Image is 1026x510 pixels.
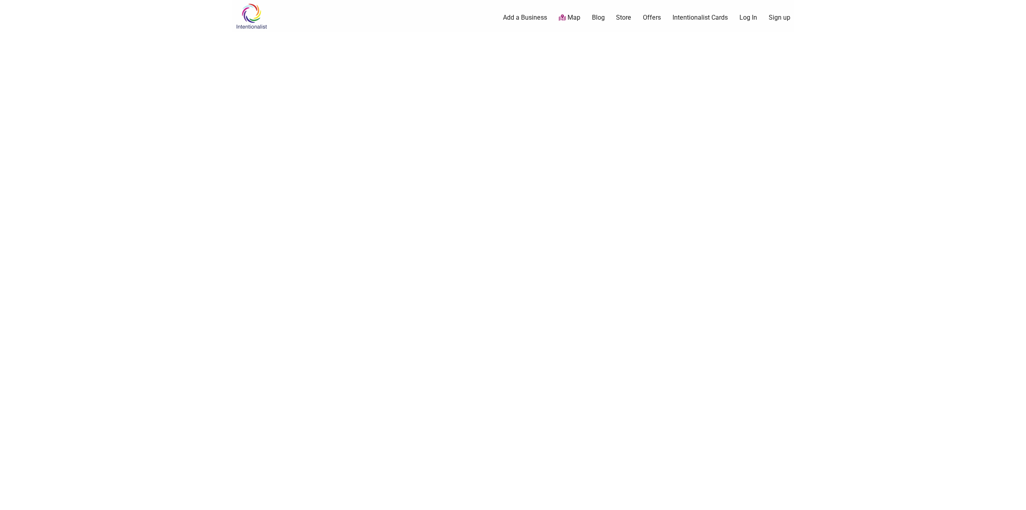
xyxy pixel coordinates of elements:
img: Intentionalist [232,3,271,29]
a: Blog [592,13,605,22]
a: Map [559,13,580,22]
a: Sign up [769,13,790,22]
a: Store [616,13,631,22]
a: Log In [739,13,757,22]
a: Offers [643,13,661,22]
a: Intentionalist Cards [673,13,728,22]
a: Add a Business [503,13,547,22]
